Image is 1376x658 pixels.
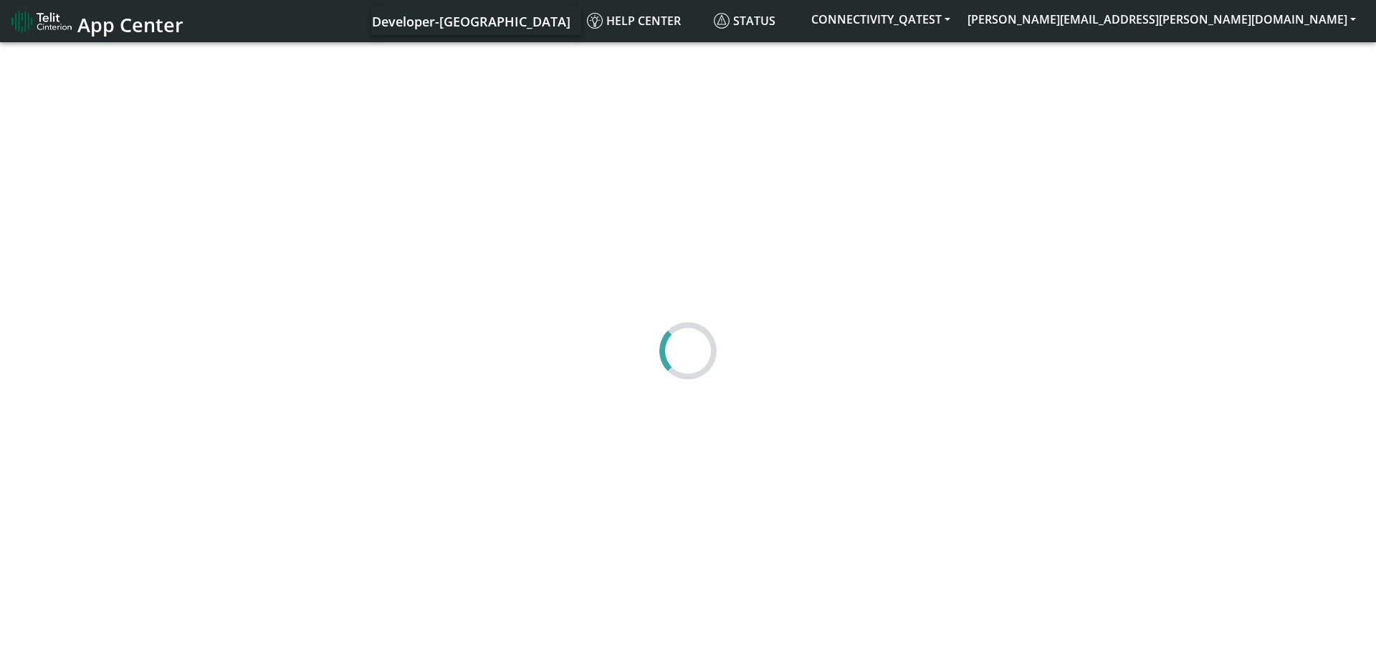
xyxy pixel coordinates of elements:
span: Help center [587,13,681,29]
button: [PERSON_NAME][EMAIL_ADDRESS][PERSON_NAME][DOMAIN_NAME] [959,6,1365,32]
a: Status [708,6,803,35]
span: Status [714,13,775,29]
a: Your current platform instance [371,6,570,35]
button: CONNECTIVITY_QATEST [803,6,959,32]
img: logo-telit-cinterion-gw-new.png [11,10,72,33]
a: Help center [581,6,708,35]
a: App Center [11,6,181,37]
span: Developer-[GEOGRAPHIC_DATA] [372,13,570,30]
span: App Center [77,11,183,38]
img: status.svg [714,13,730,29]
img: knowledge.svg [587,13,603,29]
